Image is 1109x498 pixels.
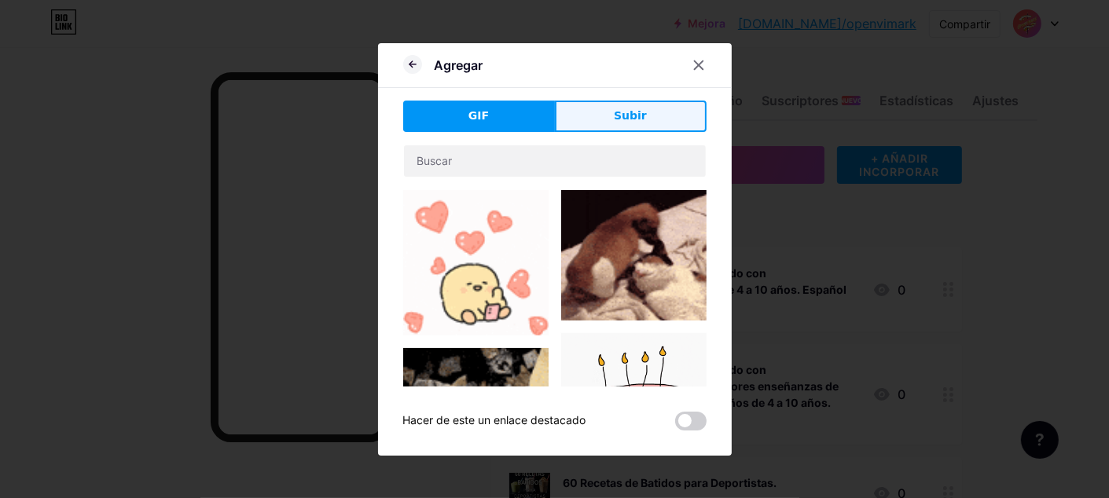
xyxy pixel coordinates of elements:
[403,348,549,493] img: Gihpy
[403,190,549,335] img: Gihpy
[614,109,647,122] font: Subir
[561,190,707,321] img: Gihpy
[404,145,706,177] input: Buscar
[403,413,586,427] font: Hacer de este un enlace destacado
[468,109,489,122] font: GIF
[403,101,555,132] button: GIF
[555,101,707,132] button: Subir
[561,333,707,478] img: Gihpy
[435,57,483,73] font: Agregar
